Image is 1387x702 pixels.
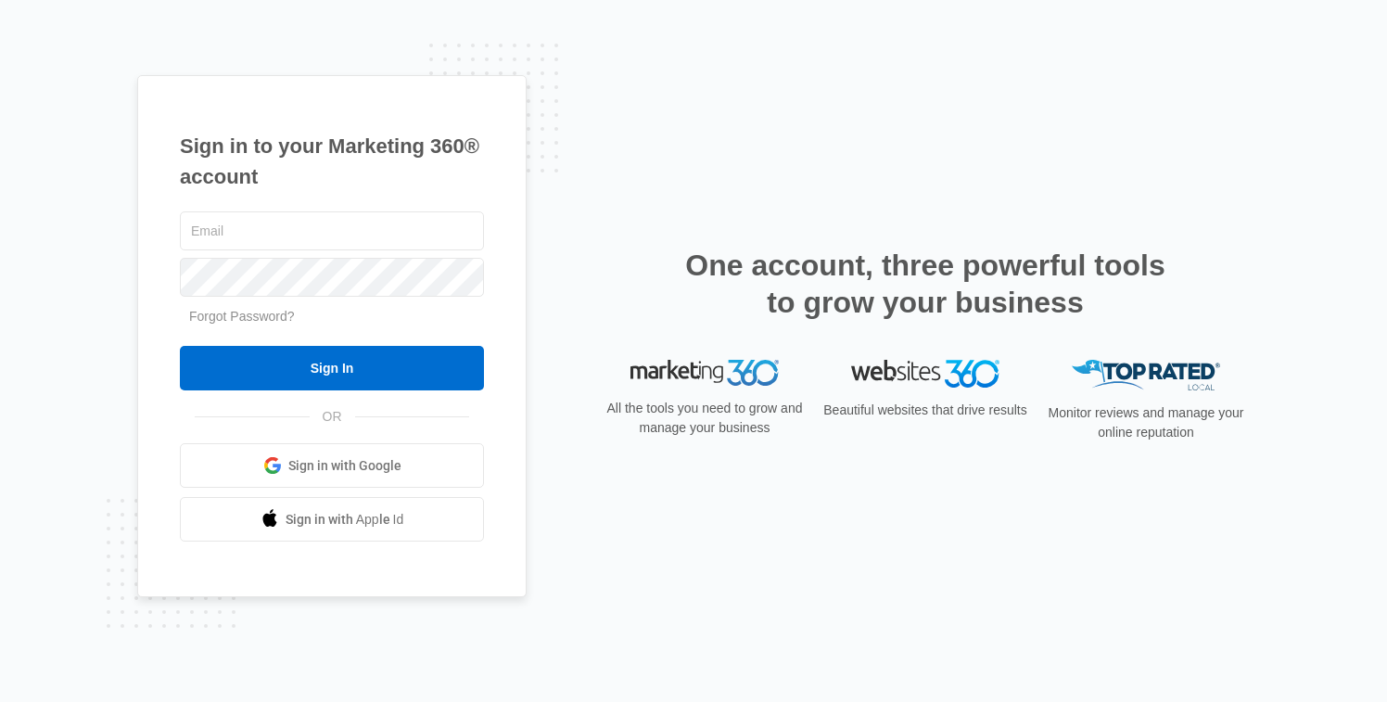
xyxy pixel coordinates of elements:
img: Marketing 360 [630,360,779,386]
span: OR [310,407,355,427]
a: Sign in with Google [180,443,484,488]
input: Sign In [180,346,484,390]
h1: Sign in to your Marketing 360® account [180,131,484,192]
img: Websites 360 [851,360,999,387]
p: Monitor reviews and manage your online reputation [1042,403,1250,442]
img: Top Rated Local [1072,360,1220,390]
a: Forgot Password? [189,309,295,324]
input: Email [180,211,484,250]
p: Beautiful websites that drive results [821,401,1029,420]
h2: One account, three powerful tools to grow your business [680,247,1171,321]
span: Sign in with Apple Id [286,510,404,530]
a: Sign in with Apple Id [180,497,484,542]
span: Sign in with Google [288,456,401,476]
p: All the tools you need to grow and manage your business [601,399,808,438]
